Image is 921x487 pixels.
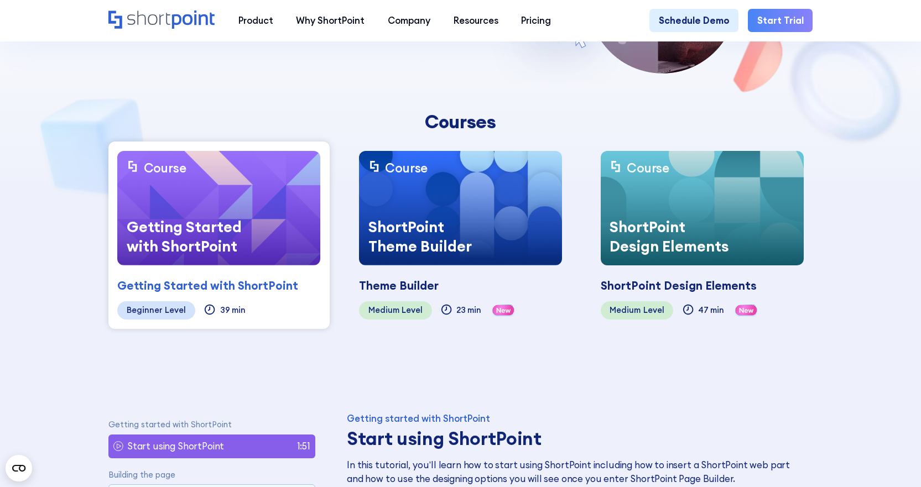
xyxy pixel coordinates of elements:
[253,111,668,133] div: Courses
[108,11,216,30] a: Home
[510,9,563,32] a: Pricing
[521,14,551,28] div: Pricing
[722,359,921,487] iframe: Chat Widget
[402,306,423,315] div: Level
[220,306,246,315] div: 39 min
[359,208,504,265] div: ShortPoint Theme Builder
[117,151,320,265] a: CourseGetting Started with ShortPoint
[601,151,804,265] a: CourseShortPoint Design Elements
[108,470,316,480] p: Building the page
[296,14,365,28] div: Why ShortPoint
[368,306,399,315] div: Medium
[601,208,746,265] div: ShortPoint Design Elements
[643,306,664,315] div: Level
[127,306,163,315] div: Beginner
[347,428,806,449] h3: Start using ShortPoint
[359,277,439,294] div: Theme Builder
[456,306,481,315] div: 23 min
[601,277,757,294] div: ShortPoint Design Elements
[117,208,262,265] div: Getting Started with ShortPoint
[385,160,428,176] div: Course
[165,306,186,315] div: Level
[297,439,310,453] p: 1:51
[6,455,32,481] button: Open CMP widget
[144,160,186,176] div: Course
[347,414,806,423] div: Getting started with ShortPoint
[238,14,273,28] div: Product
[610,306,641,315] div: Medium
[285,9,377,32] a: Why ShortPoint
[388,14,430,28] div: Company
[627,160,669,176] div: Course
[359,151,562,265] a: CourseShortPoint Theme Builder
[649,9,738,32] a: Schedule Demo
[127,439,224,453] p: Start using ShortPoint
[698,306,724,315] div: 47 min
[748,9,813,32] a: Start Trial
[347,458,806,486] p: In this tutorial, you’ll learn how to start using ShortPoint including how to insert a ShortPoint...
[454,14,498,28] div: Resources
[108,420,316,430] p: Getting started with ShortPoint
[376,9,442,32] a: Company
[227,9,285,32] a: Product
[442,9,510,32] a: Resources
[117,277,298,294] div: Getting Started with ShortPoint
